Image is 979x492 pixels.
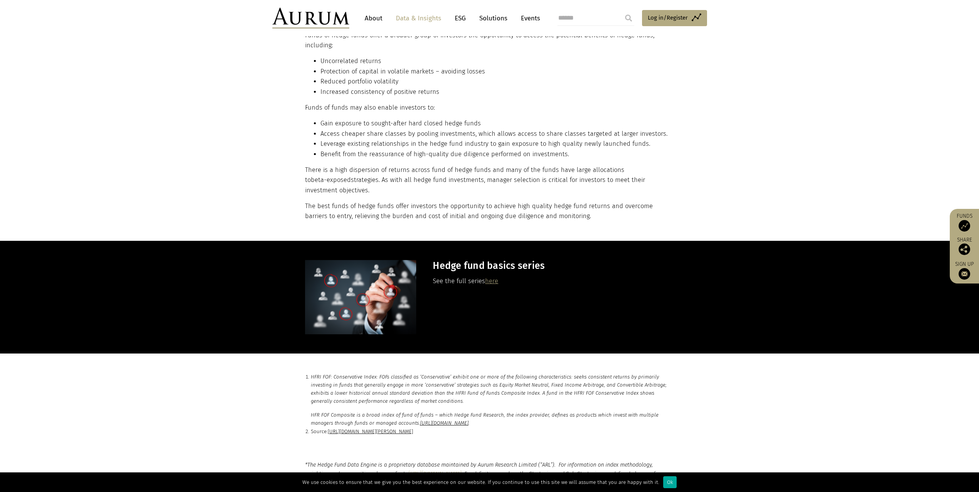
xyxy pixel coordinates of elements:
[485,277,498,285] a: here
[320,67,672,77] li: Protection of capital in volatile markets – avoiding losses
[311,427,674,435] p: Source:
[475,11,511,25] a: Solutions
[320,149,672,159] li: Benefit from the reassurance of high-quality due diligence performed on investments.
[311,412,659,426] em: HFR FOF Composite is a broad index of fund of funds – which Hedge Fund Research, the index provid...
[305,165,672,195] p: There is a high dispersion of returns across fund of hedge funds and many of the funds have large...
[320,129,672,139] li: Access cheaper share classes by pooling investments, which allows access to share classes targete...
[648,13,688,22] span: Log in/Register
[959,243,970,255] img: Share this post
[320,77,672,87] li: Reduced portfolio volatility
[959,220,970,232] img: Access Funds
[305,460,674,487] p: *The Hedge Fund Data Engine is a proprietary database maintained by Aurum Research Limited (“ARL”...
[954,237,975,255] div: Share
[272,8,349,28] img: Aurum
[433,260,672,272] h3: Hedge fund basics series
[320,118,672,128] li: Gain exposure to sought-after hard closed hedge funds
[305,30,672,51] p: Funds of hedge funds offer a broader group of investors the opportunity to access the potential b...
[517,11,540,25] a: Events
[420,420,469,426] a: [URL][DOMAIN_NAME]
[959,268,970,280] img: Sign up to our newsletter
[305,103,672,113] p: Funds of funds may also enable investors to:
[392,11,445,25] a: Data & Insights
[320,87,672,97] li: Increased consistency of positive returns
[663,476,677,488] div: Ok
[361,11,386,25] a: About
[408,470,462,477] a: [URL][DOMAIN_NAME]
[433,276,672,286] p: See the full series
[305,201,672,222] p: The best funds of hedge funds offer investors the opportunity to achieve high quality hedge fund ...
[954,261,975,280] a: Sign up
[328,429,413,434] a: [URL][DOMAIN_NAME][PERSON_NAME]
[320,56,672,66] li: Uncorrelated returns
[621,10,636,26] input: Submit
[311,176,351,183] span: beta-exposed
[311,374,667,404] em: HFRI FOF: Conservative Index: FOFs classified as ‘Conservative’ exhibit one or more of the follow...
[642,10,707,26] a: Log in/Register
[451,11,470,25] a: ESG
[320,139,672,149] li: Leverage existing relationships in the hedge fund industry to gain exposure to high quality newly...
[954,213,975,232] a: Funds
